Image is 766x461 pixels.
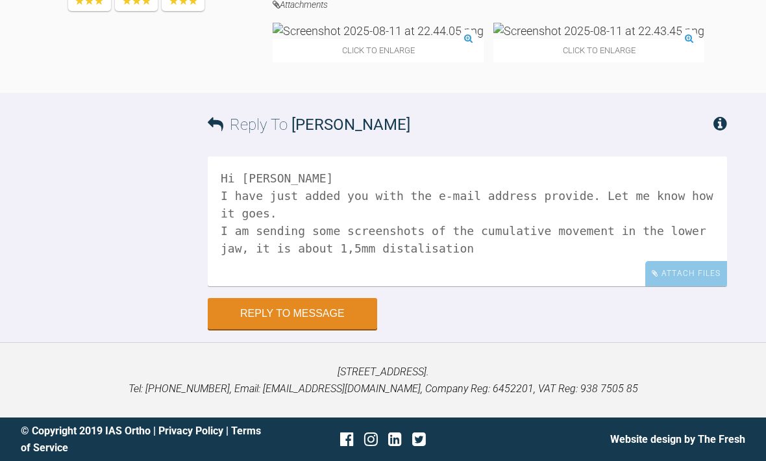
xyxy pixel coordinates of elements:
p: [STREET_ADDRESS]. Tel: [PHONE_NUMBER], Email: [EMAIL_ADDRESS][DOMAIN_NAME], Company Reg: 6452201,... [21,364,745,397]
h3: Reply To [208,112,410,137]
span: Click to enlarge [493,39,704,62]
span: Click to enlarge [273,39,484,62]
img: Screenshot 2025-08-11 at 22.44.05.png [273,23,484,39]
span: [PERSON_NAME] [291,116,410,134]
div: © Copyright 2019 IAS Ortho | | [21,423,262,456]
a: Website design by The Fresh [610,433,745,445]
div: Attach Files [645,261,727,286]
img: Screenshot 2025-08-11 at 22.43.45.png [493,23,704,39]
a: Terms of Service [21,425,261,454]
a: Privacy Policy [158,425,223,437]
button: Reply to Message [208,298,377,329]
textarea: Hi [PERSON_NAME] I have just added you with the e-mail address provide. Let me know how it goes. ... [208,156,727,286]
